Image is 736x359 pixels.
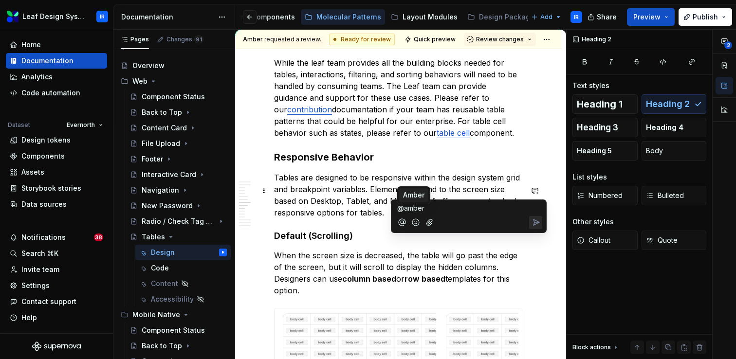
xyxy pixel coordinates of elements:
[577,191,623,200] span: Numbered
[6,278,107,293] a: Settings
[6,262,107,277] a: Invite team
[194,36,203,43] span: 91
[316,12,381,22] div: Molecular Patterns
[577,235,610,245] span: Callout
[724,41,732,49] span: 2
[126,198,231,214] a: New Password
[403,12,458,22] div: Layout Modules
[21,88,80,98] div: Code automation
[32,341,81,351] a: Supernova Logo
[21,151,65,161] div: Components
[21,72,53,82] div: Analytics
[583,8,623,26] button: Share
[642,186,707,205] button: Bulleted
[126,338,231,354] a: Back to Top
[572,343,611,351] div: Block actions
[572,81,609,90] div: Text styles
[572,141,638,161] button: Heading 5
[529,216,542,229] button: Send
[414,36,456,43] span: Quick preview
[463,9,553,25] a: Design Packages
[21,281,50,290] div: Settings
[94,233,103,241] span: 38
[572,118,638,137] button: Heading 3
[142,170,196,179] div: Interactive Card
[126,167,231,182] a: Interactive Card
[21,265,59,274] div: Invite team
[142,92,205,102] div: Component Status
[577,123,618,132] span: Heading 3
[287,105,332,114] a: contribution
[395,200,542,213] div: Composer editor
[21,297,76,306] div: Contact support
[117,73,231,89] div: Web
[21,313,37,323] div: Help
[6,294,107,309] button: Contact support
[395,216,408,229] button: Mention someone
[577,99,623,109] span: Heading 1
[7,11,18,22] img: 6e787e26-f4c0-4230-8924-624fe4a2d214.png
[166,36,203,43] div: Changes
[572,186,638,205] button: Numbered
[6,246,107,261] button: Search ⌘K
[243,36,321,43] span: requested a review.
[62,118,107,132] button: Evernorth
[597,12,617,22] span: Share
[21,183,81,193] div: Storybook stories
[67,121,95,129] span: Evernorth
[423,216,437,229] button: Attach files
[572,341,620,354] div: Block actions
[142,341,182,351] div: Back to Top
[437,128,470,138] a: table cell
[151,248,175,257] div: Design
[464,33,536,46] button: Review changes
[21,167,44,177] div: Assets
[135,245,231,260] a: DesignIR
[6,164,107,180] a: Assets
[476,36,524,43] span: Review changes
[121,12,213,22] div: Documentation
[402,33,460,46] button: Quick preview
[646,191,684,200] span: Bulleted
[642,231,707,250] button: Quote
[142,108,182,117] div: Back to Top
[151,279,178,288] div: Content
[6,53,107,69] a: Documentation
[301,9,385,25] a: Molecular Patterns
[646,123,683,132] span: Heading 4
[117,307,231,323] div: Mobile Native
[117,58,231,73] a: Overview
[21,249,58,258] div: Search ⌘K
[142,325,205,335] div: Component Status
[132,310,180,320] div: Mobile Native
[151,294,194,304] div: Accessibility
[142,216,215,226] div: Radio / Check Tag Group
[126,151,231,167] a: Footer
[142,154,163,164] div: Footer
[142,123,187,133] div: Content Card
[8,121,30,129] div: Dataset
[540,13,552,21] span: Add
[132,61,165,71] div: Overview
[100,13,105,20] div: IR
[274,150,522,164] h3: Responsive Behavior
[6,69,107,85] a: Analytics
[646,146,663,156] span: Body
[222,248,224,257] div: IR
[6,132,107,148] a: Design tokens
[274,250,522,296] p: When the screen size is decreased, the table will go past the edge of the screen, but it will scr...
[399,188,428,202] ul: Suggestions list
[126,120,231,136] a: Content Card
[679,8,732,26] button: Publish
[572,231,638,250] button: Callout
[405,274,445,284] strong: row based
[121,36,149,43] div: Pages
[135,260,231,276] a: Code
[132,76,147,86] div: Web
[243,36,263,43] span: Amber
[6,148,107,164] a: Components
[329,34,395,45] div: Ready for review
[126,105,231,120] a: Back to Top
[6,230,107,245] button: Notifications38
[574,13,579,21] div: IR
